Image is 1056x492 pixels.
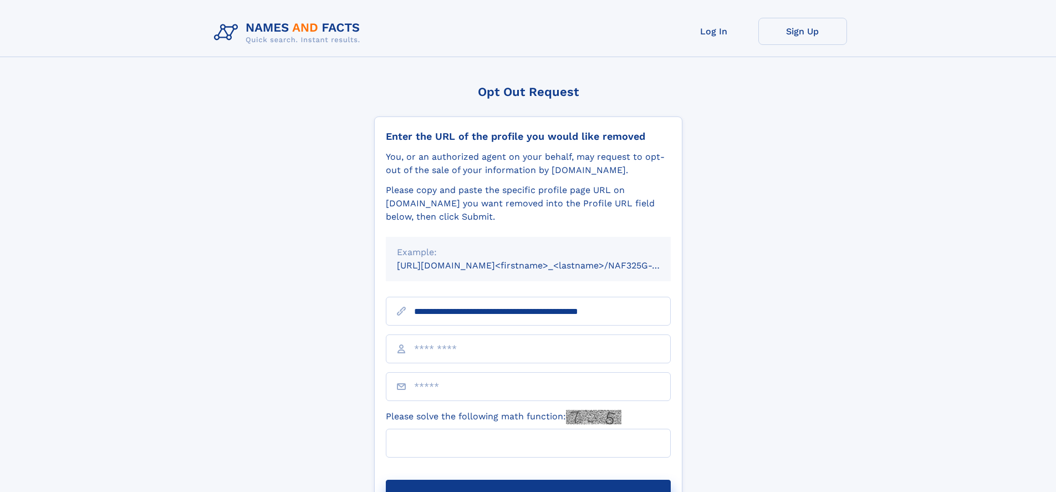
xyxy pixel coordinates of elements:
div: Please copy and paste the specific profile page URL on [DOMAIN_NAME] you want removed into the Pr... [386,184,671,224]
a: Log In [670,18,758,45]
small: [URL][DOMAIN_NAME]<firstname>_<lastname>/NAF325G-xxxxxxxx [397,260,692,271]
div: Example: [397,246,660,259]
img: Logo Names and Facts [210,18,369,48]
div: Opt Out Request [374,85,682,99]
div: Enter the URL of the profile you would like removed [386,130,671,143]
a: Sign Up [758,18,847,45]
label: Please solve the following math function: [386,410,621,424]
div: You, or an authorized agent on your behalf, may request to opt-out of the sale of your informatio... [386,150,671,177]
